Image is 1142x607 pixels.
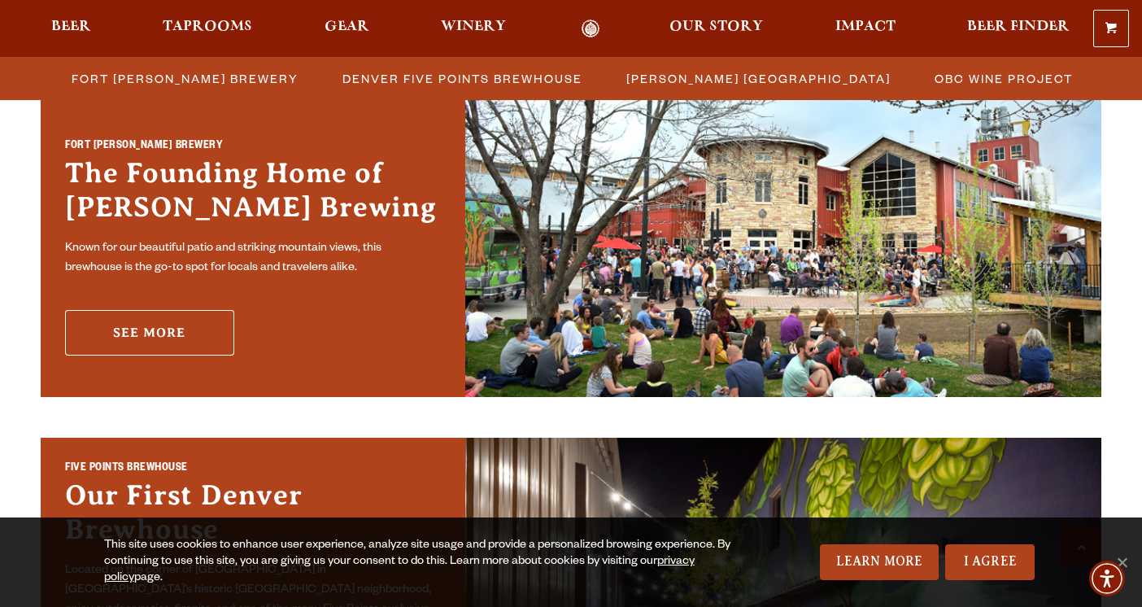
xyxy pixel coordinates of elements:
a: I Agree [945,544,1035,580]
a: Beer Finder [957,20,1080,38]
span: Fort [PERSON_NAME] Brewery [72,67,299,90]
span: Beer [51,20,91,33]
span: Gear [325,20,369,33]
h3: Our First Denver Brewhouse [65,478,441,555]
span: Impact [835,20,896,33]
a: Gear [314,20,380,38]
a: Beer [41,20,102,38]
h2: Fort [PERSON_NAME] Brewery [65,138,441,157]
span: OBC Wine Project [935,67,1073,90]
a: Our Story [659,20,774,38]
h3: The Founding Home of [PERSON_NAME] Brewing [65,156,441,233]
span: Winery [441,20,506,33]
a: Taprooms [152,20,263,38]
a: Denver Five Points Brewhouse [333,67,591,90]
a: Fort [PERSON_NAME] Brewery [62,67,307,90]
a: OBC Wine Project [925,67,1081,90]
a: Impact [825,20,906,38]
a: Learn More [820,544,939,580]
span: Our Story [669,20,763,33]
a: [PERSON_NAME] [GEOGRAPHIC_DATA] [617,67,899,90]
a: privacy policy [104,556,695,585]
div: Accessibility Menu [1089,561,1125,596]
a: See More [65,310,234,356]
img: Fort Collins Brewery & Taproom' [465,96,1101,397]
div: This site uses cookies to enhance user experience, analyze site usage and provide a personalized ... [104,538,740,587]
span: Taprooms [163,20,252,33]
span: Denver Five Points Brewhouse [342,67,582,90]
a: Winery [430,20,517,38]
span: Beer Finder [967,20,1070,33]
p: Known for our beautiful patio and striking mountain views, this brewhouse is the go-to spot for l... [65,239,441,278]
h2: Five Points Brewhouse [65,461,441,479]
span: [PERSON_NAME] [GEOGRAPHIC_DATA] [626,67,891,90]
a: Odell Home [560,20,621,38]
